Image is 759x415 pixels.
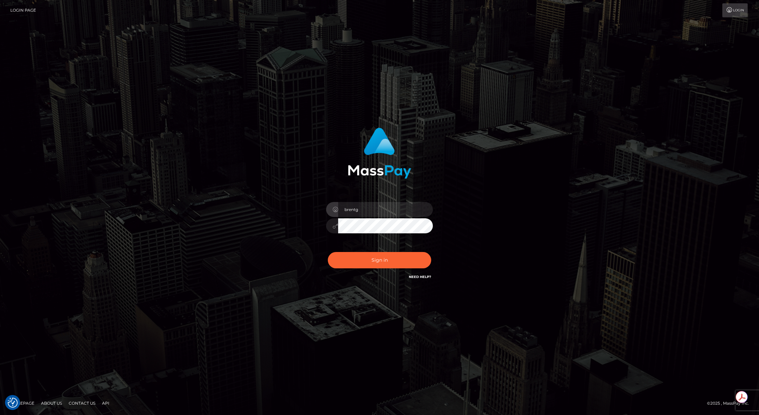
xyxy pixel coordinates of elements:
[7,398,37,408] a: Homepage
[348,128,411,179] img: MassPay Login
[8,398,18,408] button: Consent Preferences
[338,202,433,217] input: Username...
[38,398,65,408] a: About Us
[707,400,754,407] div: © 2025 , MassPay Inc.
[722,3,748,17] a: Login
[99,398,112,408] a: API
[328,252,431,268] button: Sign in
[66,398,98,408] a: Contact Us
[409,275,431,279] a: Need Help?
[10,3,36,17] a: Login Page
[8,398,18,408] img: Revisit consent button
